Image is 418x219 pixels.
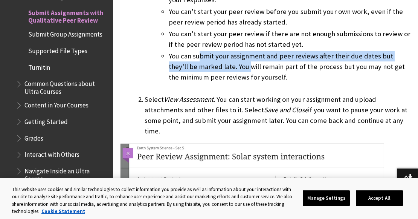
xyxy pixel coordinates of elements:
button: Accept All [356,190,403,206]
span: Submit Assignments with Qualitative Peer Review [28,6,108,24]
li: You can submit your assignment and peer reviews after their due dates but they'll be marked late.... [169,51,410,93]
span: Turnitin [28,61,50,71]
span: Save and Close [264,106,308,114]
span: View Assessment [164,95,214,104]
span: Supported File Types [28,44,87,55]
li: Select . You can start working on your assignment and upload attachments and other files to it. S... [145,94,410,136]
span: Interact with Others [24,149,79,159]
span: Getting Started [24,115,68,126]
span: Grades [24,132,43,142]
li: You can’t start your peer review before you submit your own work, even if the peer review period ... [169,6,410,28]
button: Manage Settings [303,190,350,206]
a: More information about your privacy, opens in a new tab [41,208,85,214]
div: This website uses cookies and similar technologies to collect information you provide as well as ... [12,186,293,215]
span: Submit Group Assignments [28,28,102,38]
li: You can’t start your peer review if there are not enough submissions to review or if the peer rev... [169,29,410,50]
span: Common Questions about Ultra Courses [24,78,108,95]
span: Content in Your Courses [24,99,88,109]
span: Navigate Inside an Ultra Course [24,165,108,182]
